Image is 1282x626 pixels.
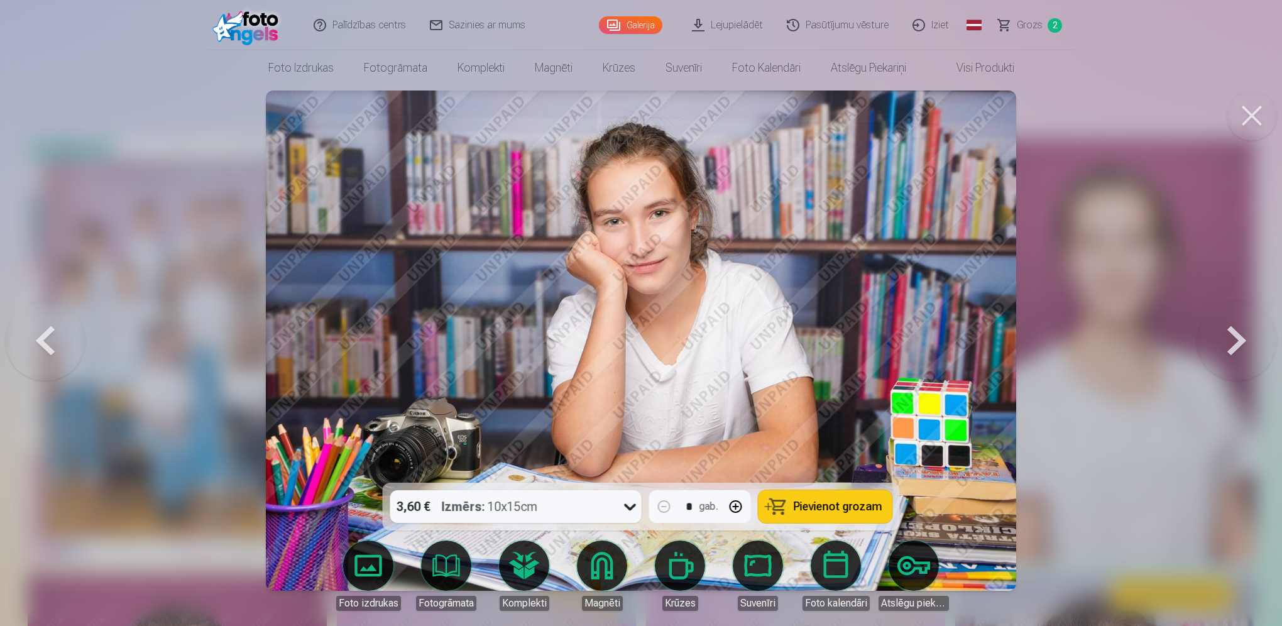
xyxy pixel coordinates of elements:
a: Foto kalendāri [801,541,871,611]
div: Magnēti [582,596,623,611]
a: Krūzes [588,50,650,85]
a: Atslēgu piekariņi [879,541,949,611]
a: Foto kalendāri [717,50,816,85]
a: Foto izdrukas [253,50,349,85]
strong: Izmērs : [442,498,485,515]
a: Magnēti [567,541,637,611]
div: Foto izdrukas [336,596,401,611]
a: Suvenīri [723,541,793,611]
a: Galerija [599,16,662,34]
a: Komplekti [489,541,559,611]
div: gab. [699,499,718,514]
span: Pievienot grozam [794,501,882,512]
img: /fa1 [212,5,285,45]
span: Grozs [1017,18,1043,33]
a: Atslēgu piekariņi [816,50,921,85]
div: Krūzes [662,596,698,611]
button: Pievienot grozam [759,490,892,523]
div: Komplekti [500,596,549,611]
div: Foto kalendāri [803,596,870,611]
div: 10x15cm [442,490,538,523]
a: Fotogrāmata [411,541,481,611]
a: Komplekti [442,50,520,85]
div: Fotogrāmata [416,596,476,611]
span: 2 [1048,18,1062,33]
div: Suvenīri [738,596,778,611]
a: Foto izdrukas [333,541,403,611]
a: Visi produkti [921,50,1029,85]
a: Krūzes [645,541,715,611]
a: Suvenīri [650,50,717,85]
div: 3,60 € [390,490,437,523]
div: Atslēgu piekariņi [879,596,949,611]
a: Fotogrāmata [349,50,442,85]
a: Magnēti [520,50,588,85]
